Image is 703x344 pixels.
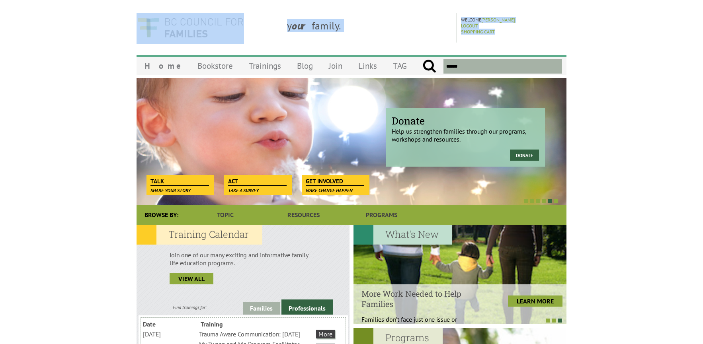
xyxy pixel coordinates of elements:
[461,23,478,29] a: Logout
[143,329,197,339] li: [DATE]
[186,205,264,225] a: Topic
[170,251,316,267] p: Join one of our many exciting and informative family life education programs.
[137,56,189,75] a: Home
[137,205,186,225] div: Browse By:
[146,175,213,186] a: Talk Share your story
[422,59,436,74] input: Submit
[241,56,289,75] a: Trainings
[150,177,209,186] span: Talk
[137,13,244,43] img: BC Council for FAMILIES
[224,175,291,186] a: Act Take a survey
[385,56,415,75] a: TAG
[281,299,333,315] a: Professionals
[343,205,421,225] a: Programs
[508,295,562,307] a: LEARN MORE
[281,13,457,43] div: y family.
[143,319,199,329] li: Date
[361,315,480,331] p: Families don’t face just one issue or problem;...
[228,177,287,186] span: Act
[201,319,257,329] li: Training
[392,120,539,143] p: Help us strengthen families through our programs, workshops and resources.
[137,225,262,245] h2: Training Calendar
[481,17,515,23] a: [PERSON_NAME]
[228,187,259,193] span: Take a survey
[461,17,564,23] p: Welcome
[510,150,539,161] a: Donate
[264,205,342,225] a: Resources
[189,56,241,75] a: Bookstore
[306,187,353,193] span: Make change happen
[316,330,335,338] a: More
[353,225,452,245] h2: What's New
[137,304,243,310] div: Find trainings for:
[150,187,191,193] span: Share your story
[170,273,213,284] a: view all
[361,288,480,309] h4: More Work Needed to Help Families
[306,177,364,186] span: Get Involved
[243,302,280,315] a: Families
[321,56,350,75] a: Join
[392,114,539,127] span: Donate
[292,19,312,32] strong: our
[461,29,495,35] a: Shopping Cart
[199,329,314,339] li: Trauma Aware Communication: [DATE]
[350,56,385,75] a: Links
[302,175,368,186] a: Get Involved Make change happen
[289,56,321,75] a: Blog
